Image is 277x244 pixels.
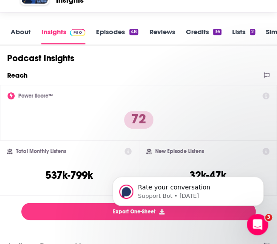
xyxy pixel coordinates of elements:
[124,111,153,129] p: 72
[7,53,74,64] h1: Podcast Insights
[11,28,31,44] a: About
[155,148,204,154] h2: New Episode Listens
[7,71,28,79] h2: Reach
[129,29,138,35] div: 48
[185,28,221,44] a: Credits36
[265,214,272,221] span: 3
[16,148,66,154] h2: Total Monthly Listens
[213,29,221,35] div: 36
[21,203,256,220] button: Export One-Sheet
[232,28,255,44] a: Lists2
[96,28,138,44] a: Episodes48
[18,93,53,99] h2: Power Score™
[99,158,277,220] iframe: Intercom notifications message
[70,29,85,36] img: Podchaser Pro
[45,169,93,182] h3: 537k-799k
[149,28,175,44] a: Reviews
[250,29,255,35] div: 2
[247,214,268,235] iframe: Intercom live chat
[41,28,85,44] a: InsightsPodchaser Pro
